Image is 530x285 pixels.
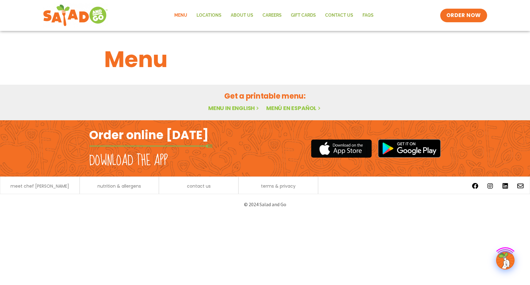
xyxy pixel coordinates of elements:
[89,127,209,142] h2: Order online [DATE]
[440,9,487,22] a: ORDER NOW
[97,184,141,188] a: nutrition & allergens
[104,43,426,76] h1: Menu
[187,184,211,188] a: contact us
[170,8,378,23] nav: Menu
[286,8,321,23] a: GIFT CARDS
[321,8,358,23] a: Contact Us
[43,3,108,28] img: new-SAG-logo-768×292
[358,8,378,23] a: FAQs
[89,144,213,148] img: fork
[446,12,481,19] span: ORDER NOW
[378,139,441,158] img: google_play
[89,152,168,169] h2: Download the app
[311,138,372,159] img: appstore
[104,91,426,101] h2: Get a printable menu:
[10,184,69,188] a: meet chef [PERSON_NAME]
[258,8,286,23] a: Careers
[208,104,260,112] a: Menu in English
[226,8,258,23] a: About Us
[192,8,226,23] a: Locations
[92,200,438,209] p: © 2024 Salad and Go
[266,104,322,112] a: Menú en español
[261,184,296,188] a: terms & privacy
[170,8,192,23] a: Menu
